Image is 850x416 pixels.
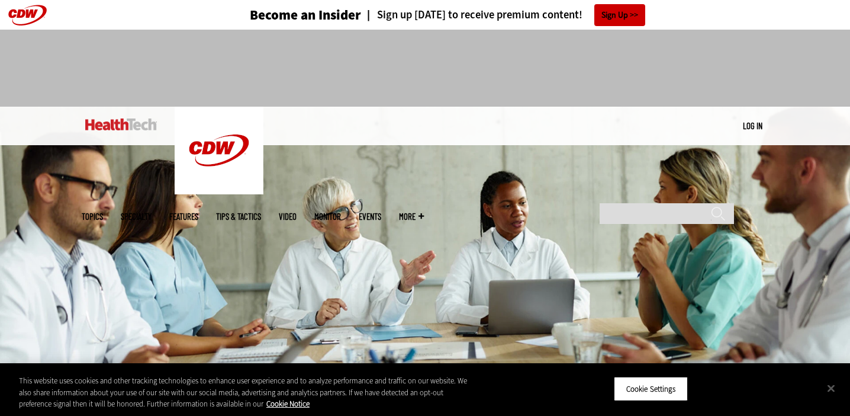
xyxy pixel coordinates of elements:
a: Tips & Tactics [216,212,261,221]
a: Events [359,212,381,221]
img: Home [175,107,263,194]
a: Features [169,212,198,221]
a: More information about your privacy [266,399,310,409]
span: Topics [82,212,103,221]
div: This website uses cookies and other tracking technologies to enhance user experience and to analy... [19,375,468,410]
span: Specialty [121,212,152,221]
a: MonITor [314,212,341,221]
button: Close [818,375,844,401]
a: Log in [743,120,762,131]
h3: Become an Insider [250,8,361,22]
a: Video [279,212,297,221]
a: Sign Up [594,4,645,26]
a: CDW [175,185,263,197]
a: Become an Insider [205,8,361,22]
span: More [399,212,424,221]
iframe: advertisement [210,41,640,95]
button: Cookie Settings [614,376,688,401]
div: User menu [743,120,762,132]
img: Home [85,119,157,130]
a: Sign up [DATE] to receive premium content! [361,9,582,21]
